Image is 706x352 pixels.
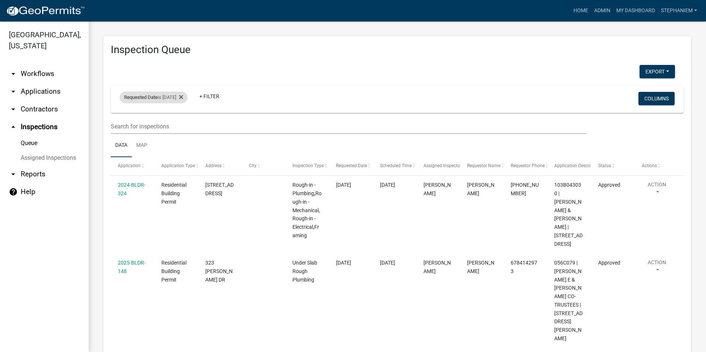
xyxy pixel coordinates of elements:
span: Assigned Inspector [424,163,462,168]
span: 678-409-9037 [511,182,539,196]
i: help [9,187,18,196]
a: + Filter [193,90,225,103]
datatable-header-cell: Scheduled Time [373,157,416,175]
a: Map [132,134,152,158]
a: Data [111,134,132,158]
div: [DATE] [380,181,409,189]
a: My Dashboard [613,4,658,18]
i: arrow_drop_down [9,69,18,78]
button: Action [642,259,672,277]
datatable-header-cell: Requested Date [329,157,373,175]
span: 103B043030 | SAVARESE RONALD J & MARY H | 231 Eagles Way [554,182,583,246]
span: Rough-in - Plumbing,Rough-in - Mechanical,Rough-in - Electrical,Framing [292,182,322,238]
span: 08/14/2025 [336,260,351,266]
button: Columns [638,92,675,105]
span: Approved [598,182,620,188]
span: Approved [598,260,620,266]
span: Requested Date [336,163,367,168]
span: City [249,163,257,168]
datatable-header-cell: Address [198,157,241,175]
i: arrow_drop_down [9,170,18,179]
i: arrow_drop_down [9,105,18,114]
span: Application Type [161,163,195,168]
datatable-header-cell: Application Description [547,157,591,175]
datatable-header-cell: Status [591,157,634,175]
a: Admin [591,4,613,18]
span: Requested Date [124,94,158,100]
button: Action [642,181,672,199]
span: Application Description [554,163,601,168]
span: 6784142973 [511,260,537,274]
button: Export [640,65,675,78]
span: Requestor Phone [511,163,545,168]
span: Michele Rivera [424,182,451,196]
span: Inspection Type [292,163,324,168]
span: 323 THOMAS DR [205,260,233,283]
span: Status [598,163,611,168]
span: 08/14/2025 [336,182,351,188]
span: Residential Building Permit [161,182,186,205]
datatable-header-cell: Actions [635,157,678,175]
span: Under Slab Rough Plumbing [292,260,317,283]
a: StephanieM [658,4,700,18]
span: Residential Building Permit [161,260,186,283]
div: [DATE] [380,259,409,267]
datatable-header-cell: Application [111,157,154,175]
datatable-header-cell: City [242,157,285,175]
span: Scheduled Time [380,163,412,168]
span: Actions [642,163,657,168]
span: 231 EAGLES WAY [205,182,234,196]
input: Search for inspections [111,119,586,134]
span: Address [205,163,222,168]
div: is [DATE] [120,92,188,103]
a: 2025-BLDR-148 [118,260,145,274]
i: arrow_drop_up [9,122,18,131]
span: Application [118,163,141,168]
span: Requestor Name [467,163,500,168]
i: arrow_drop_down [9,87,18,96]
span: Chris Evans [467,260,494,274]
span: 056C079 | ANTHONY CHARLES E & SANDRA K CO-TRUSTEES | 323 THOMAS DR [554,260,583,341]
datatable-header-cell: Requestor Name [460,157,504,175]
a: 2024-BLDR-324 [118,182,145,196]
datatable-header-cell: Requestor Phone [504,157,547,175]
datatable-header-cell: Assigned Inspector [417,157,460,175]
h3: Inspection Queue [111,44,684,56]
datatable-header-cell: Application Type [154,157,198,175]
a: Home [570,4,591,18]
span: Shane Robbins [467,182,494,196]
datatable-header-cell: Inspection Type [285,157,329,175]
span: Cedrick Moreland [424,260,451,274]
